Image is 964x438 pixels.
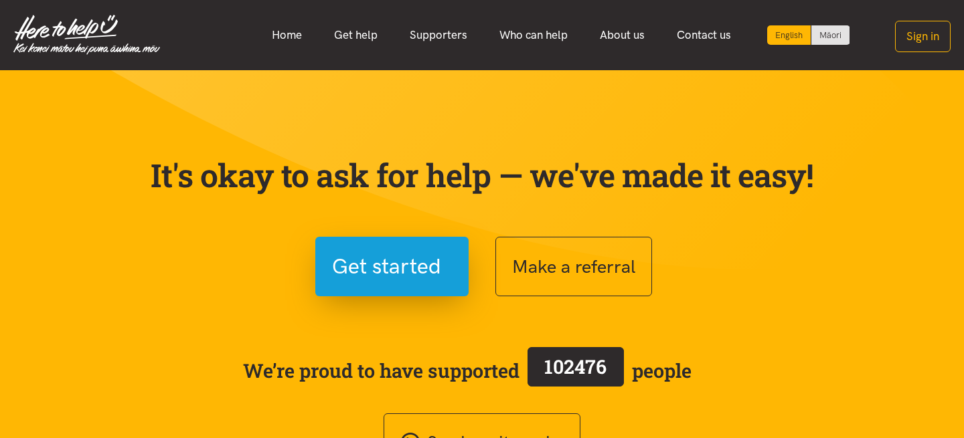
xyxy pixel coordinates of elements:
button: Make a referral [495,237,652,296]
div: Current language [767,25,811,45]
button: Sign in [895,21,951,52]
a: Supporters [394,21,483,49]
img: Home [13,15,160,55]
button: Get started [315,237,469,296]
a: Get help [318,21,394,49]
div: Language toggle [767,25,850,45]
span: 102476 [544,354,607,379]
a: Switch to Te Reo Māori [811,25,850,45]
span: We’re proud to have supported people [243,344,692,397]
span: Get started [332,249,441,284]
a: Who can help [483,21,584,49]
p: It's okay to ask for help — we've made it easy! [147,156,817,195]
a: About us [584,21,661,49]
a: Contact us [661,21,747,49]
a: 102476 [519,344,632,397]
a: Home [256,21,318,49]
